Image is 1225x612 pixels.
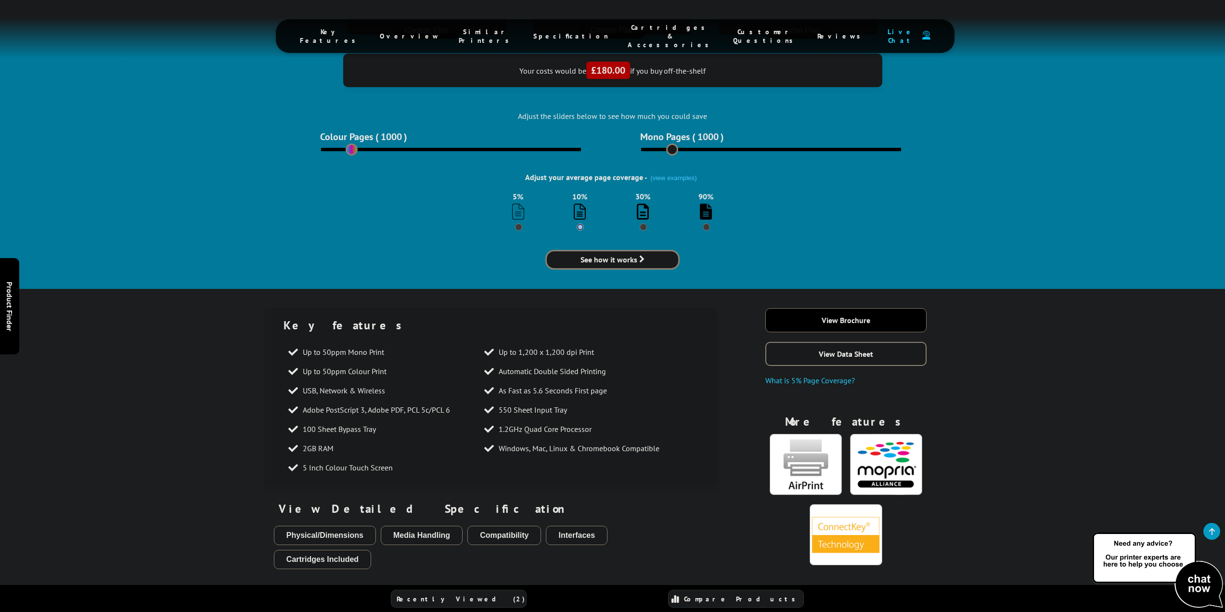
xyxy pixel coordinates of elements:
span: Adobe PostScript 3, Adobe PDF, PCL 5c/PCL 6 [303,405,450,415]
div: Key features [284,318,698,333]
span: 1.2GHz Quad Core Processor [499,424,592,434]
span: 2GB RAM [303,443,334,453]
span: £180.00 [586,62,630,79]
a: KeyFeatureModal294 [810,558,882,567]
span: Live Chat [885,27,917,45]
span: Cartridges & Accessories [628,23,714,49]
img: user-headset-duotone.svg [922,31,930,40]
span: 5 Inch Colour Touch Screen [303,463,393,472]
span: Customer Questions [733,27,798,45]
input: 90% 90% [703,223,710,231]
label: 1000 [697,130,719,143]
a: What is 5% Page Coverage? [765,376,926,390]
img: Xerox ConnectKey [810,504,882,565]
div: Adjust the sliders below to see how much you could save [264,111,961,121]
img: 5% [512,204,524,220]
span: Specification [533,32,608,40]
span: Similar Printers [459,27,514,45]
span: Reviews [817,32,865,40]
span: ) [404,130,407,143]
span: Recently Viewed (2) [397,595,525,603]
span: Mono Pages ( [640,130,696,143]
input: 30% 30% [640,223,647,231]
button: Interfaces [546,526,607,545]
span: Up to 1,200 x 1,200 dpi Print [499,347,594,357]
span: Colour Pages ( [320,130,379,143]
button: Cartridges Included [274,550,371,569]
span: 5% [513,192,523,201]
input: 5% 5% [515,223,522,231]
span: Overview [380,32,439,40]
button: (view examples) [647,174,699,182]
img: 30% [637,204,649,220]
img: 10% [574,204,586,220]
button: Compatibility [467,526,541,545]
a: KeyFeatureModal85 [770,487,842,497]
span: ) [721,130,724,143]
input: 10% 10% [577,223,584,231]
div: View Detailed Specification [274,501,708,516]
span: 90% [698,192,713,201]
span: 30% [635,192,650,201]
label: 1000 [381,130,402,143]
a: KeyFeatureModal324 [850,487,922,497]
span: Up to 50ppm Mono Print [303,347,384,357]
span: Key Features [300,27,361,45]
span: Up to 50ppm Colour Print [303,366,387,376]
a: View Data Sheet [765,342,926,366]
span: 10% [572,192,587,201]
img: 90% [700,204,712,220]
img: AirPrint [770,434,842,495]
a: View Brochure [765,308,926,332]
div: Your costs would be if you buy off-the-shelf [348,61,877,80]
button: Physical/Dimensions [274,526,376,545]
img: Open Live Chat window [1090,531,1225,610]
img: Mopria Certified [850,434,922,495]
div: More features [765,414,926,434]
span: USB, Network & Wireless [303,386,385,395]
span: Product Finder [5,281,14,331]
span: 550 Sheet Input Tray [499,405,567,415]
span: Automatic Double Sided Printing [499,366,606,376]
span: See how it works [580,255,637,264]
span: 100 Sheet Bypass Tray [303,424,376,434]
span: As Fast as 5.6 Seconds First page [499,386,607,395]
div: Adjust your average page coverage - [334,172,891,182]
span: Windows, Mac, Linux & Chromebook Compatible [499,443,659,453]
a: brother-contract-details [545,250,680,270]
span: Compare Products [684,595,800,603]
a: Recently Viewed (2) [391,590,527,608]
button: Media Handling [381,526,463,545]
a: Compare Products [668,590,804,608]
